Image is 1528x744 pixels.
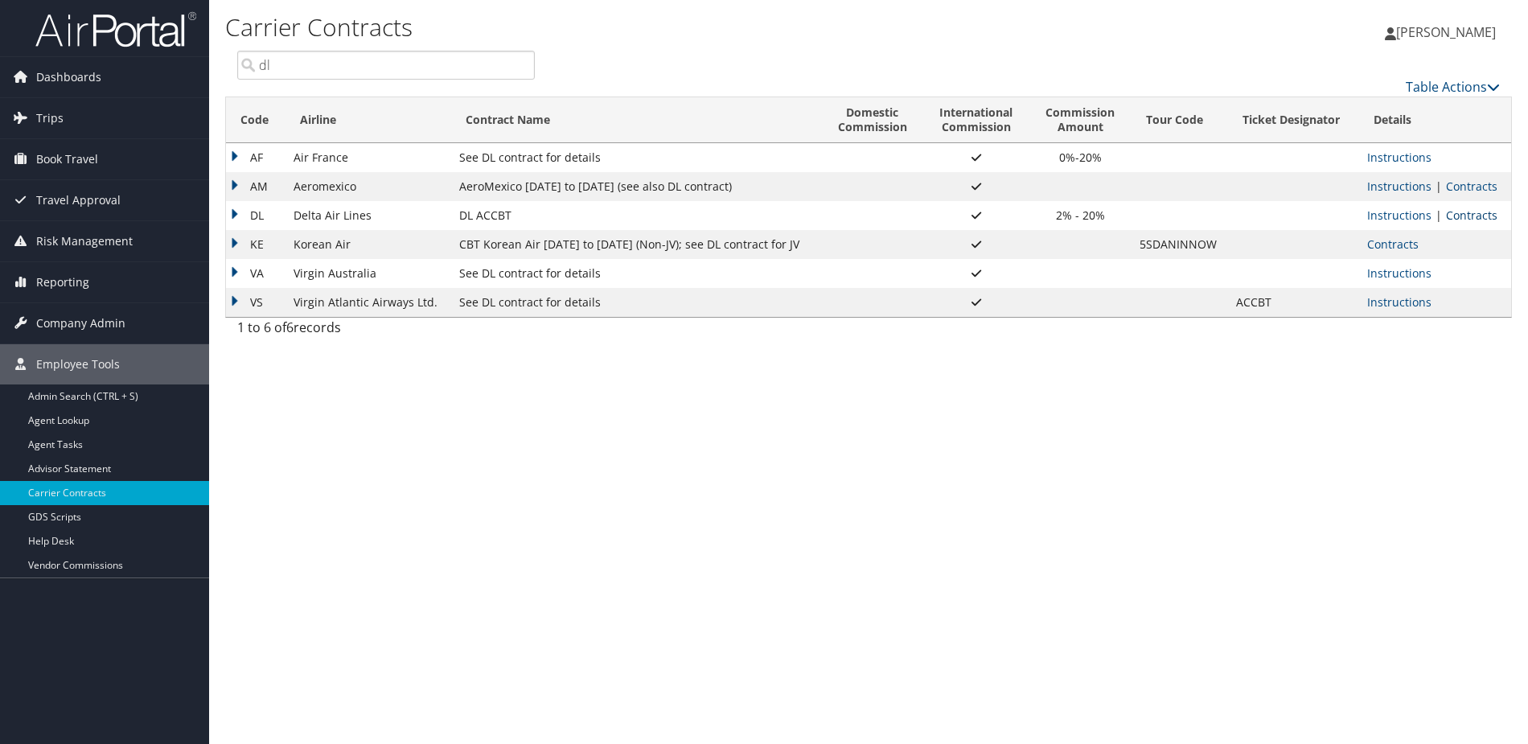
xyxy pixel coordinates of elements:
[226,172,285,201] td: AM
[1446,179,1497,194] a: View Contracts
[451,201,821,230] td: DL ACCBT
[451,288,821,317] td: See DL contract for details
[36,221,133,261] span: Risk Management
[285,201,452,230] td: Delta Air Lines
[1367,208,1431,223] a: View Ticketing Instructions
[1228,288,1359,317] td: ACCBT
[226,230,285,259] td: KE
[923,97,1029,143] th: InternationalCommission: activate to sort column ascending
[1396,23,1496,41] span: [PERSON_NAME]
[1367,236,1419,252] a: View Contracts
[1029,97,1132,143] th: CommissionAmount: activate to sort column ascending
[237,51,535,80] input: Search
[36,303,125,343] span: Company Admin
[1367,179,1431,194] a: View Ticketing Instructions
[451,97,821,143] th: Contract Name: activate to sort column ascending
[1359,97,1511,143] th: Details: activate to sort column ascending
[35,10,196,48] img: airportal-logo.png
[1367,265,1431,281] a: View Ticketing Instructions
[36,344,120,384] span: Employee Tools
[451,172,821,201] td: AeroMexico [DATE] to [DATE] (see also DL contract)
[1132,230,1228,259] td: 5SDANINNOW
[1385,8,1512,56] a: [PERSON_NAME]
[1029,143,1132,172] td: 0%-20%
[285,97,452,143] th: Airline: activate to sort column ascending
[36,139,98,179] span: Book Travel
[225,10,1083,44] h1: Carrier Contracts
[1406,78,1500,96] a: Table Actions
[451,259,821,288] td: See DL contract for details
[36,98,64,138] span: Trips
[285,172,452,201] td: Aeromexico
[451,230,821,259] td: CBT Korean Air [DATE] to [DATE] (Non-JV); see DL contract for JV
[226,259,285,288] td: VA
[285,259,452,288] td: Virgin Australia
[285,230,452,259] td: Korean Air
[821,97,923,143] th: DomesticCommission: activate to sort column ascending
[1431,208,1446,223] span: |
[237,318,535,345] div: 1 to 6 of records
[1431,179,1446,194] span: |
[451,143,821,172] td: See DL contract for details
[1029,201,1132,230] td: 2% - 20%
[36,57,101,97] span: Dashboards
[36,262,89,302] span: Reporting
[1228,97,1359,143] th: Ticket Designator: activate to sort column ascending
[285,288,452,317] td: Virgin Atlantic Airways Ltd.
[36,180,121,220] span: Travel Approval
[226,143,285,172] td: AF
[285,143,452,172] td: Air France
[286,319,294,336] span: 6
[226,201,285,230] td: DL
[226,97,285,143] th: Code: activate to sort column descending
[1446,208,1497,223] a: View Contracts
[1132,97,1228,143] th: Tour Code: activate to sort column ascending
[1367,150,1431,165] a: View Ticketing Instructions
[226,288,285,317] td: VS
[1367,294,1431,310] a: View Ticketing Instructions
